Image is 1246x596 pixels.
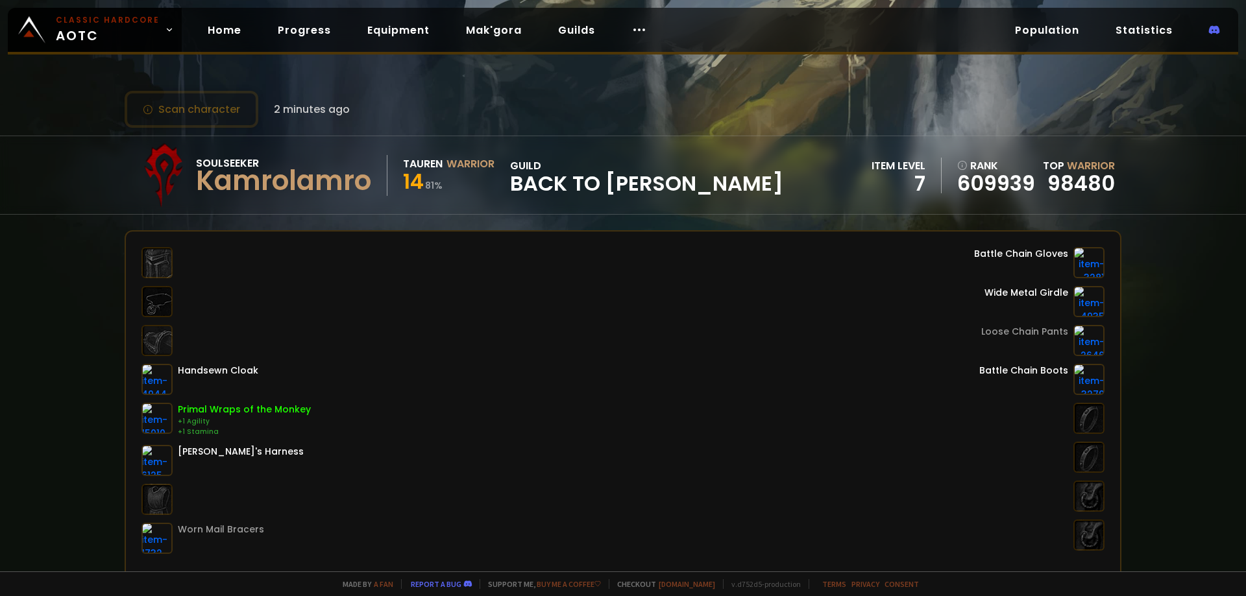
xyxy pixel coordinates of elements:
[609,579,715,589] span: Checkout
[141,364,173,395] img: item-4944
[1073,247,1105,278] img: item-3281
[659,579,715,589] a: [DOMAIN_NAME]
[178,403,311,416] div: Primal Wraps of the Monkey
[374,579,393,589] a: a fan
[872,158,925,174] div: item level
[357,17,440,43] a: Equipment
[197,17,252,43] a: Home
[178,364,258,377] div: Handsewn Cloak
[1073,364,1105,395] img: item-3279
[984,286,1068,300] div: Wide Metal Girdle
[335,579,393,589] span: Made by
[851,579,879,589] a: Privacy
[446,156,495,172] div: Warrior
[8,8,182,52] a: Classic HardcoreAOTC
[178,445,304,459] div: [PERSON_NAME]'s Harness
[274,101,350,117] span: 2 minutes ago
[480,579,601,589] span: Support me,
[957,158,1035,174] div: rank
[510,158,783,193] div: guild
[1067,158,1115,173] span: Warrior
[178,427,311,437] div: +1 Stamina
[548,17,605,43] a: Guilds
[1043,158,1115,174] div: Top
[981,325,1068,339] div: Loose Chain Pants
[456,17,532,43] a: Mak'gora
[723,579,801,589] span: v. d752d5 - production
[979,364,1068,377] div: Battle Chain Boots
[885,579,919,589] a: Consent
[56,14,160,26] small: Classic Hardcore
[425,179,443,192] small: 81 %
[141,523,173,554] img: item-1732
[822,579,846,589] a: Terms
[1073,325,1105,356] img: item-2646
[141,445,173,476] img: item-6125
[872,174,925,193] div: 7
[178,523,264,536] div: Worn Mail Bracers
[1073,286,1105,317] img: item-4935
[510,174,783,193] span: Back to [PERSON_NAME]
[1047,169,1115,198] a: 98480
[974,247,1068,261] div: Battle Chain Gloves
[56,14,160,45] span: AOTC
[196,171,371,191] div: Kamrolamro
[403,156,443,172] div: Tauren
[1005,17,1090,43] a: Population
[957,174,1035,193] a: 609939
[125,91,258,128] button: Scan character
[403,167,424,196] span: 14
[178,416,311,427] div: +1 Agility
[537,579,601,589] a: Buy me a coffee
[1105,17,1183,43] a: Statistics
[141,403,173,434] img: item-15010
[196,155,371,171] div: Soulseeker
[267,17,341,43] a: Progress
[411,579,461,589] a: Report a bug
